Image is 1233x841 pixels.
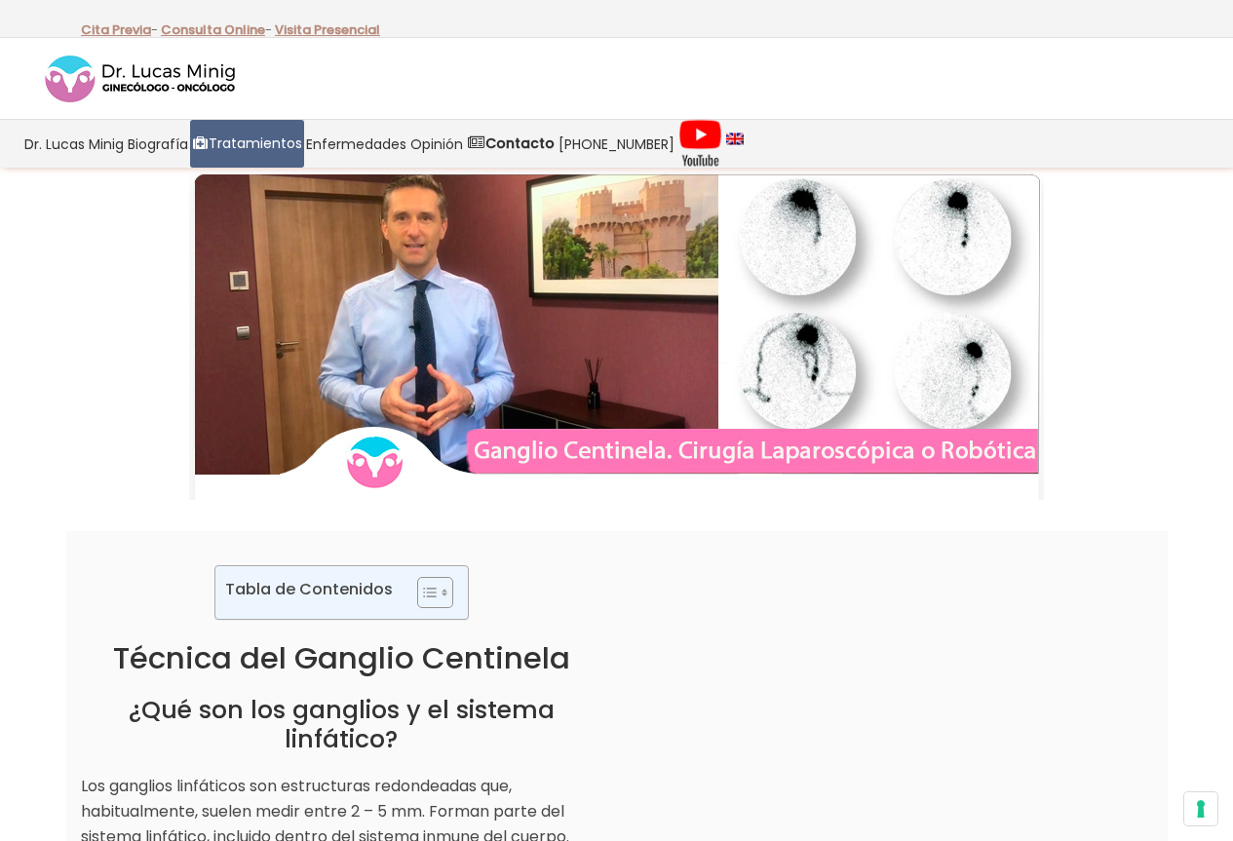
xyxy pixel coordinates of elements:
a: Tratamientos [190,120,304,168]
img: Videos Youtube Ginecología [678,119,722,168]
span: Enfermedades [306,133,406,155]
a: [PHONE_NUMBER] [557,120,676,168]
a: Biografía [126,120,190,168]
button: Sus preferencias de consentimiento para tecnologías de seguimiento [1184,792,1217,825]
a: Dr. Lucas Minig [22,120,126,168]
a: Visita Presencial [275,20,380,39]
a: Consulta Online [161,20,265,39]
a: Opinión [408,120,465,168]
img: Técnica Ganglio Centinela Cirugía [189,169,1044,500]
h2: ¿Qué son los ganglios y el sistema linfático? [81,696,602,754]
span: [PHONE_NUMBER] [559,133,674,155]
p: - [161,18,272,43]
a: Cita Previa [81,20,151,39]
a: Contacto [465,120,557,168]
img: language english [726,133,744,144]
a: language english [724,120,746,168]
strong: Contacto [485,134,555,153]
a: Enfermedades [304,120,408,168]
h1: Técnica del Ganglio Centinela [81,639,602,676]
p: Tabla de Contenidos [225,578,393,600]
a: Toggle Table of Content [403,576,448,609]
span: Opinión [410,133,463,155]
span: Dr. Lucas Minig [24,133,124,155]
a: Videos Youtube Ginecología [676,120,724,168]
span: Tratamientos [209,133,302,155]
p: - [81,18,158,43]
span: Biografía [128,133,188,155]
